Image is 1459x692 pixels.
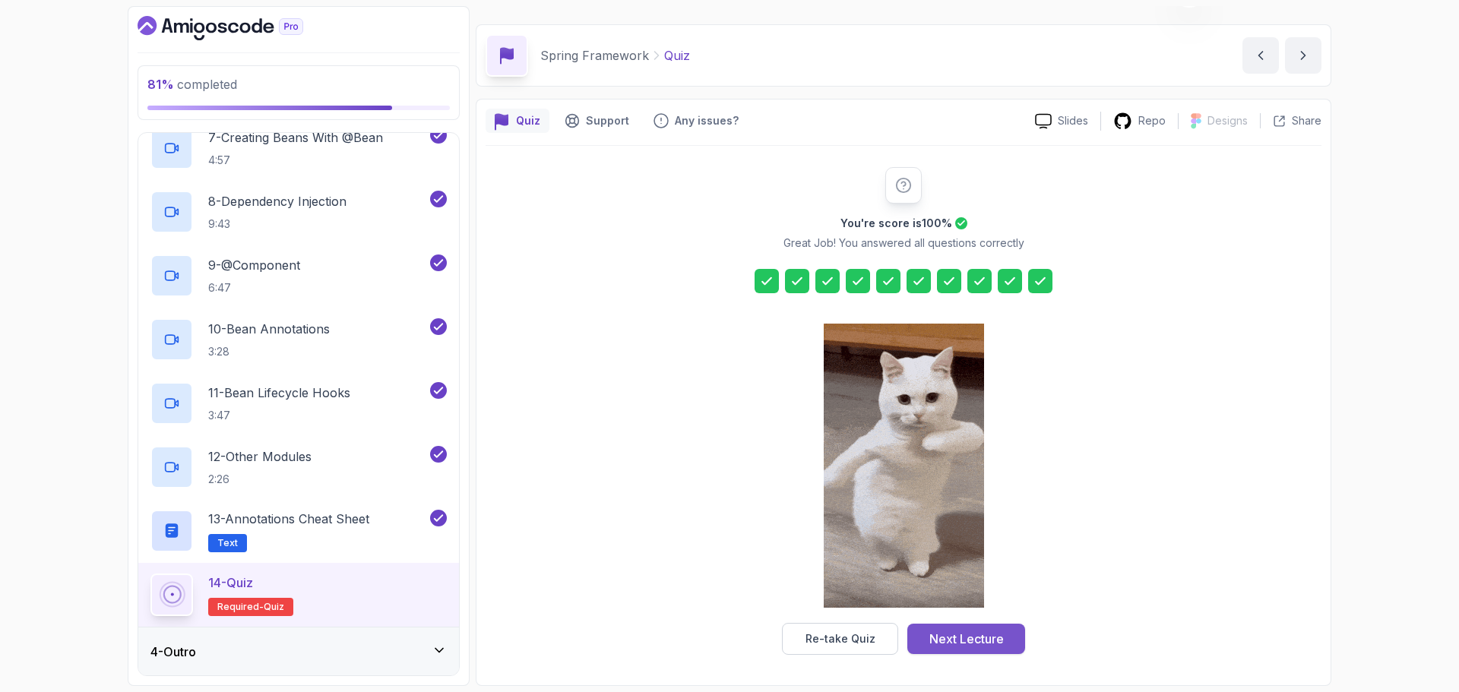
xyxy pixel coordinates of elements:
[664,46,690,65] p: Quiz
[1292,113,1321,128] p: Share
[929,630,1004,648] div: Next Lecture
[555,109,638,133] button: Support button
[150,382,447,425] button: 11-Bean Lifecycle Hooks3:47
[486,109,549,133] button: quiz button
[586,113,629,128] p: Support
[840,216,952,231] h2: You're score is 100 %
[1242,37,1279,74] button: previous content
[907,624,1025,654] button: Next Lecture
[208,280,300,295] p: 6:47
[147,77,237,92] span: completed
[264,601,284,613] span: quiz
[208,384,350,402] p: 11 - Bean Lifecycle Hooks
[1058,113,1088,128] p: Slides
[150,510,447,552] button: 13-Annotations Cheat SheetText
[208,472,312,487] p: 2:26
[824,324,984,608] img: cool-cat
[208,408,350,423] p: 3:47
[208,128,383,147] p: 7 - Creating Beans With @Bean
[208,344,330,359] p: 3:28
[208,256,300,274] p: 9 - @Component
[208,153,383,168] p: 4:57
[1138,113,1166,128] p: Repo
[208,192,347,210] p: 8 - Dependency Injection
[675,113,739,128] p: Any issues?
[217,537,238,549] span: Text
[540,46,649,65] p: Spring Framework
[150,191,447,233] button: 8-Dependency Injection9:43
[644,109,748,133] button: Feedback button
[1101,112,1178,131] a: Repo
[138,16,338,40] a: Dashboard
[150,318,447,361] button: 10-Bean Annotations3:28
[1023,113,1100,129] a: Slides
[208,574,253,592] p: 14 - Quiz
[208,447,312,466] p: 12 - Other Modules
[150,254,447,297] button: 9-@Component6:47
[1207,113,1248,128] p: Designs
[208,510,369,528] p: 13 - Annotations Cheat Sheet
[1285,37,1321,74] button: next content
[208,216,347,232] p: 9:43
[208,320,330,338] p: 10 - Bean Annotations
[150,127,447,169] button: 7-Creating Beans With @Bean4:57
[1260,113,1321,128] button: Share
[783,235,1024,251] p: Great Job! You answered all questions correctly
[782,623,898,655] button: Re-take Quiz
[805,631,875,646] div: Re-take Quiz
[150,446,447,488] button: 12-Other Modules2:26
[147,77,174,92] span: 81 %
[150,574,447,616] button: 14-QuizRequired-quiz
[150,643,196,661] h3: 4 - Outro
[217,601,264,613] span: Required-
[516,113,540,128] p: Quiz
[138,627,459,676] button: 4-Outro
